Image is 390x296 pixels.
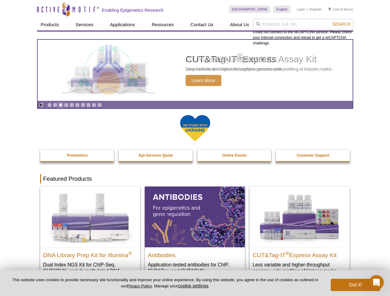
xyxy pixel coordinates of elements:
a: Go to slide 1 [47,103,52,107]
a: Customer Support [276,150,350,161]
a: Privacy Policy [127,284,152,288]
a: All Antibodies Antibodies Application-tested antibodies for ChIP, CUT&Tag, and CUT&RUN. [145,187,245,280]
button: Got it! [331,279,380,291]
strong: Customer Support [297,153,329,158]
iframe: Intercom live chat [369,275,384,290]
a: Go to slide 6 [75,103,80,107]
a: Go to slide 10 [97,103,102,107]
li: (0 items) [328,6,353,13]
a: CUT&Tag-IT® Express Assay Kit CUT&Tag-IT®Express Assay Kit Less variable and higher-throughput ge... [250,187,350,280]
a: Go to slide 7 [81,103,85,107]
img: All Antibodies [145,187,245,247]
a: Contact Us [187,19,217,31]
p: This website uses cookies to provide necessary site functionality and improve your online experie... [10,277,321,289]
h2: CUT&Tag-IT Express Assay Kit [253,249,346,258]
a: [GEOGRAPHIC_DATA] [229,6,270,13]
a: Go to slide 8 [86,103,91,107]
a: Resources [148,19,178,31]
a: Toggle autoplay [39,103,44,107]
h2: DNA Library Prep Kit for Illumina [43,249,137,258]
p: Application-tested antibodies for ChIP, CUT&Tag, and CUT&RUN. [148,261,242,274]
a: Go to slide 5 [69,103,74,107]
a: English [273,6,291,13]
a: Login [297,7,305,11]
button: cookie settings [178,283,208,288]
img: CUT&Tag-IT® Express Assay Kit [250,187,350,247]
sup: ® [286,250,289,256]
p: Dual Index NGS Kit for ChIP-Seq, CUT&RUN, and ds methylated DNA assays. [43,261,137,280]
img: We Stand With Ukraine [180,114,211,142]
a: Products [37,19,63,31]
input: Keyword, Cat. No. [253,19,353,29]
a: DNA Library Prep Kit for Illumina DNA Library Prep Kit for Illumina® Dual Index NGS Kit for ChIP-... [40,187,140,286]
a: Services [72,19,97,31]
a: Go to slide 2 [53,103,57,107]
strong: Online Events [222,153,247,158]
a: Go to slide 9 [92,103,96,107]
h2: Enabling Epigenetics Research [102,7,164,13]
sup: ® [128,250,132,256]
button: Search [330,21,352,27]
div: Could not connect to the reCAPTCHA service. Please check your internet connection and reload to g... [253,19,353,46]
h2: Featured Products [40,174,350,183]
a: Go to slide 3 [58,103,63,107]
a: Online Events [197,150,272,161]
span: Search [332,22,350,27]
a: Register [309,7,322,11]
a: About Us [226,19,253,31]
a: Epi-Services Quote [119,150,193,161]
img: DNA Library Prep Kit for Illumina [40,187,140,247]
h2: Antibodies [148,249,242,258]
img: Your Cart [328,7,331,10]
a: Cart [328,7,339,11]
li: | [307,6,308,13]
p: Less variable and higher-throughput genome-wide profiling of histone marks​. [253,261,346,274]
strong: Epi-Services Quote [139,153,173,158]
a: Promotions [40,150,115,161]
strong: Promotions [67,153,88,158]
a: Applications [106,19,139,31]
a: Go to slide 4 [64,103,69,107]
